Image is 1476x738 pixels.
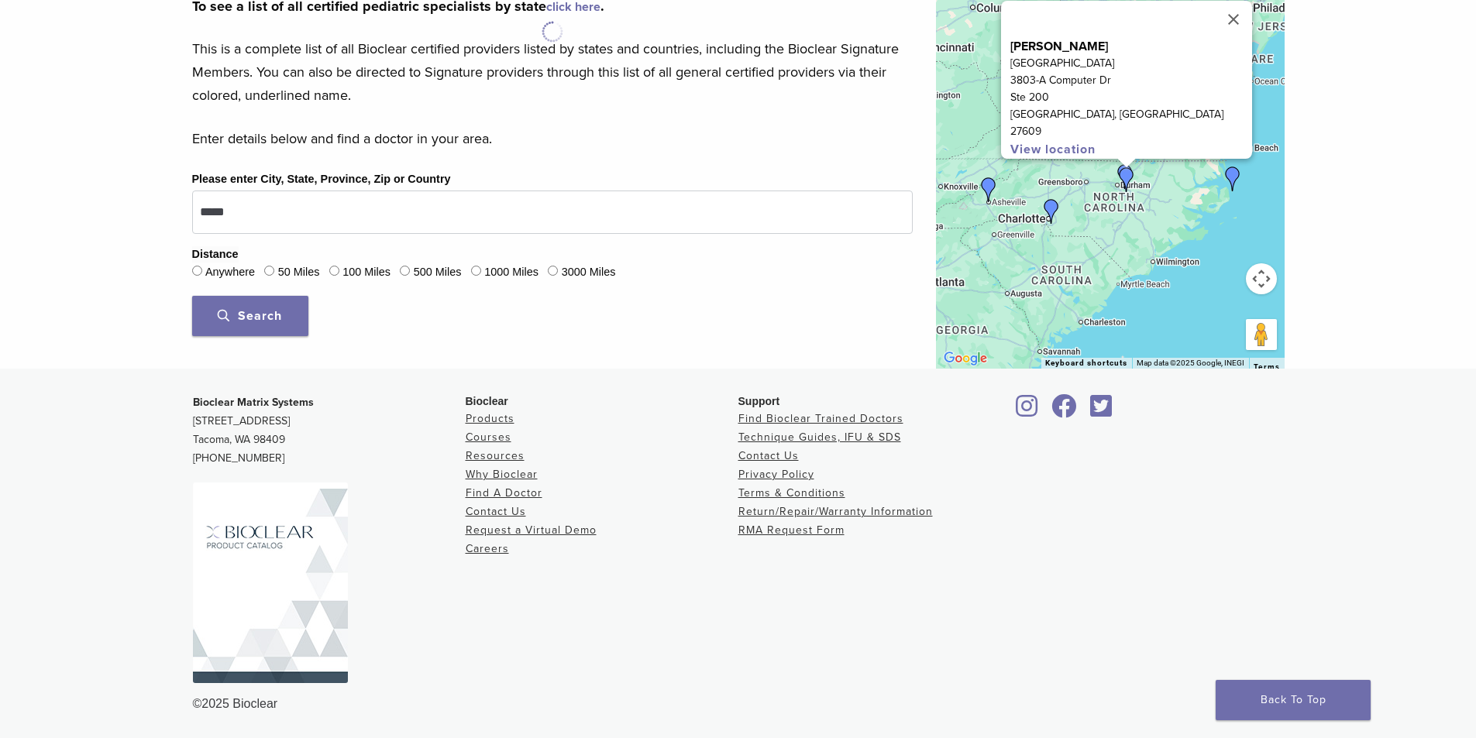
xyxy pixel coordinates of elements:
[738,505,933,518] a: Return/Repair/Warranty Information
[205,264,255,281] label: Anywhere
[1220,166,1245,191] div: Dr. Makani Peele
[1246,263,1277,294] button: Map camera controls
[466,486,542,499] a: Find A Doctor
[484,264,538,281] label: 1000 Miles
[1010,55,1252,72] p: [GEOGRAPHIC_DATA]
[1047,403,1082,419] a: Bioclear
[193,393,466,468] p: [STREET_ADDRESS] Tacoma, WA 98409 [PHONE_NUMBER]
[1010,142,1096,157] a: View location
[940,348,991,369] img: Google
[1215,1,1252,38] button: Close
[1254,362,1280,372] a: Terms (opens in new tab)
[738,412,903,425] a: Find Bioclear Trained Doctors
[1010,89,1252,106] p: Ste 200
[193,396,314,409] strong: Bioclear Matrix Systems
[192,37,913,107] p: This is a complete list of all Bioclear certified providers listed by states and countries, inclu...
[1085,403,1118,419] a: Bioclear
[466,395,508,407] span: Bioclear
[192,296,308,336] button: Search
[1010,38,1252,55] p: [PERSON_NAME]
[218,308,282,324] span: Search
[1246,319,1277,350] button: Drag Pegman onto the map to open Street View
[1011,403,1044,419] a: Bioclear
[193,695,1284,713] div: ©2025 Bioclear
[192,127,913,150] p: Enter details below and find a doctor in your area.
[1010,72,1252,89] p: 3803-A Computer Dr
[466,412,514,425] a: Products
[278,264,320,281] label: 50 Miles
[738,449,799,462] a: Contact Us
[466,431,511,444] a: Courses
[940,348,991,369] a: Open this area in Google Maps (opens a new window)
[1114,167,1139,192] div: Dr. Anna Abernethy
[1216,680,1371,720] a: Back To Top
[738,468,814,481] a: Privacy Policy
[1039,199,1064,224] div: Dr. Ann Coambs
[1010,106,1252,140] p: [GEOGRAPHIC_DATA], [GEOGRAPHIC_DATA] 27609
[192,171,451,188] label: Please enter City, State, Province, Zip or Country
[1137,359,1244,367] span: Map data ©2025 Google, INEGI
[976,177,1001,202] div: Dr. Rebekkah Merrell
[192,246,239,263] legend: Distance
[414,264,462,281] label: 500 Miles
[342,264,391,281] label: 100 Miles
[466,505,526,518] a: Contact Us
[738,486,845,499] a: Terms & Conditions
[738,431,901,444] a: Technique Guides, IFU & SDS
[738,523,845,537] a: RMA Request Form
[562,264,616,281] label: 3000 Miles
[738,395,780,407] span: Support
[466,449,525,462] a: Resources
[1113,164,1137,189] div: Dr. Lauren Chapman
[466,468,538,481] a: Why Bioclear
[466,523,597,537] a: Request a Virtual Demo
[1045,358,1127,369] button: Keyboard shortcuts
[466,542,509,555] a: Careers
[193,482,348,683] img: Bioclear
